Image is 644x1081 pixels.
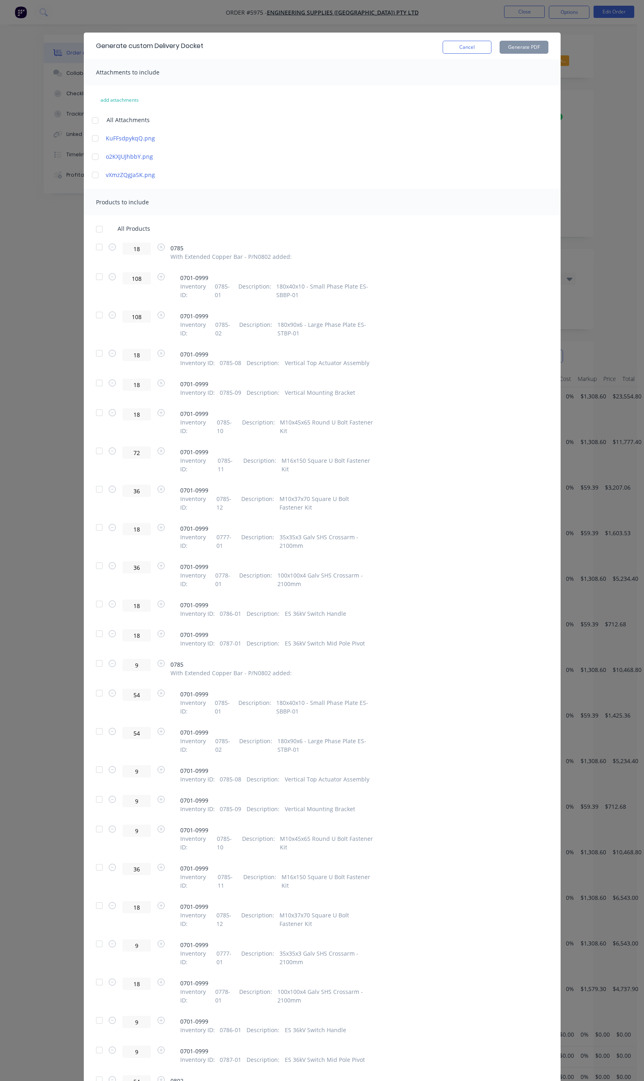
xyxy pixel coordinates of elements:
[285,359,369,367] span: Vertical Top Actuator Assembly
[180,1017,346,1026] span: 0701-0999
[220,639,241,648] span: 0787-01
[180,639,215,648] span: Inventory ID :
[217,834,237,851] span: 0785-10
[96,198,149,206] span: Products to include
[285,775,369,783] span: Vertical Top Actuator Assembly
[180,1055,215,1064] span: Inventory ID :
[180,388,215,397] span: Inventory ID :
[180,1047,365,1055] span: 0701-0999
[180,282,210,299] span: Inventory ID :
[216,495,236,512] span: 0785-12
[215,282,233,299] span: 0785-01
[241,495,274,512] span: Description :
[247,775,279,783] span: Description :
[216,949,236,966] span: 0777-01
[277,737,374,754] span: 180x90x6 - Large Phase Plate ES-STBP-01
[180,698,210,716] span: Inventory ID :
[277,320,374,337] span: 180x90x6 - Large Phase Plate ES-STBP-01
[220,359,241,367] span: 0785-08
[239,737,272,754] span: Description :
[180,609,215,618] span: Inventory ID :
[500,41,548,54] button: Generate PDF
[247,639,279,648] span: Description :
[106,152,248,161] a: o2KXJUJhbbY.png
[218,873,238,890] span: 0785-11
[180,979,374,987] span: 0701-0999
[180,873,213,890] span: Inventory ID :
[276,698,373,716] span: 180x40x10 - Small Phase Plate ES-SBBP-01
[180,728,374,737] span: 0701-0999
[279,533,374,550] span: 35x35x3 Galv SHS Crossarm - 2100mm
[285,1055,365,1064] span: ES 36kV Switch Mid Pole Pivot
[282,873,373,890] span: M16x150 Square U Bolt Fastener Kit
[96,68,159,76] span: Attachments to include
[180,690,374,698] span: 0701-0999
[180,805,215,813] span: Inventory ID :
[215,698,233,716] span: 0785-01
[220,1026,241,1034] span: 0786-01
[241,949,274,966] span: Description :
[247,359,279,367] span: Description :
[220,775,241,783] span: 0785-08
[243,456,276,473] span: Description :
[215,987,234,1004] span: 0778-01
[215,571,234,588] span: 0778-01
[180,380,355,388] span: 0701-0999
[170,244,297,252] span: 0785
[279,495,373,512] span: M10x37x70 Square U Bolt Fastener Kit
[239,571,272,588] span: Description :
[106,171,248,179] a: vXmzZQgJaSK.png
[285,609,346,618] span: ES 36kV Switch Handle
[239,320,272,337] span: Description :
[180,864,374,873] span: 0701-0999
[180,949,212,966] span: Inventory ID :
[180,834,212,851] span: Inventory ID :
[180,350,369,359] span: 0701-0999
[242,834,275,851] span: Description :
[215,320,234,337] span: 0785-02
[180,775,215,783] span: Inventory ID :
[180,766,369,775] span: 0701-0999
[180,601,346,609] span: 0701-0999
[243,873,276,890] span: Description :
[180,630,365,639] span: 0701-0999
[241,533,274,550] span: Description :
[180,533,212,550] span: Inventory ID :
[96,41,203,51] div: Generate custom Delivery Docket
[280,834,373,851] span: M10x45x65 Round U Bolt Fastener Kit
[180,448,374,456] span: 0701-0999
[285,639,365,648] span: ES 36kV Switch Mid Pole Pivot
[180,902,374,911] span: 0701-0999
[277,571,374,588] span: 100x100x4 Galv SHS Crossarm - 2100mm
[279,949,374,966] span: 35x35x3 Galv SHS Crossarm - 2100mm
[443,41,491,54] button: Cancel
[215,737,234,754] span: 0785-02
[180,562,374,571] span: 0701-0999
[180,524,374,533] span: 0701-0999
[92,94,147,107] button: add attachments
[217,418,237,435] span: 0785-10
[238,282,271,299] span: Description :
[277,987,374,1004] span: 100x100x4 Galv SHS Crossarm - 2100mm
[285,388,355,397] span: Vertical Mounting Bracket
[180,987,210,1004] span: Inventory ID :
[170,669,292,677] span: With Extended Copper Bar - P/N0802 added :
[170,252,292,261] span: With Extended Copper Bar - P/N0802 added :
[180,737,210,754] span: Inventory ID :
[247,805,279,813] span: Description :
[180,418,212,435] span: Inventory ID :
[180,312,374,320] span: 0701-0999
[279,911,373,928] span: M10x37x70 Square U Bolt Fastener Kit
[180,495,212,512] span: Inventory ID :
[241,911,274,928] span: Description :
[180,941,374,949] span: 0701-0999
[280,418,373,435] span: M10x45x65 Round U Bolt Fastener Kit
[180,409,374,418] span: 0701-0999
[216,533,236,550] span: 0777-01
[106,134,248,142] a: KuFFsdpykqQ.png
[180,796,355,805] span: 0701-0999
[180,274,374,282] span: 0701-0999
[180,571,210,588] span: Inventory ID :
[247,1055,279,1064] span: Description :
[180,456,213,473] span: Inventory ID :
